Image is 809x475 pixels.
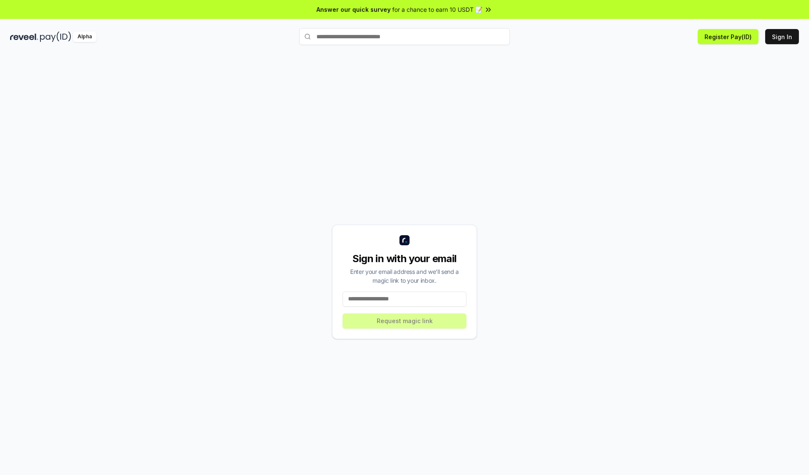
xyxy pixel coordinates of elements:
div: Sign in with your email [343,252,466,265]
div: Alpha [73,32,96,42]
button: Sign In [765,29,799,44]
span: Answer our quick survey [316,5,391,14]
img: pay_id [40,32,71,42]
button: Register Pay(ID) [698,29,758,44]
img: reveel_dark [10,32,38,42]
img: logo_small [399,235,410,245]
span: for a chance to earn 10 USDT 📝 [392,5,482,14]
div: Enter your email address and we’ll send a magic link to your inbox. [343,267,466,285]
